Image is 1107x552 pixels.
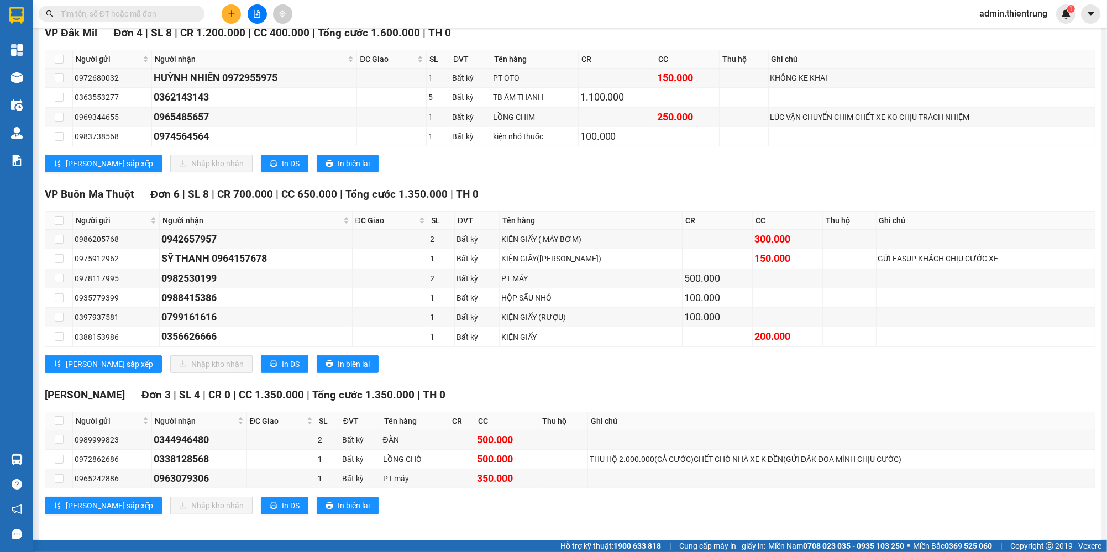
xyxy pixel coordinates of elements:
span: message [12,529,22,539]
div: 1.100.000 [580,90,654,105]
div: 0972680032 [75,72,150,84]
span: In biên lai [338,358,370,370]
span: printer [270,360,277,369]
div: HỘP SẤU NHỎ [501,292,680,304]
span: | [1000,540,1002,552]
div: 100.000 [580,129,654,144]
div: 0988415386 [161,290,350,306]
div: 0965485657 [154,109,355,125]
input: Tìm tên, số ĐT hoặc mã đơn [61,8,191,20]
span: Người nhận [155,53,345,65]
div: 1 [428,111,448,123]
div: 250.000 [657,109,717,125]
div: 100.000 [684,290,751,306]
div: 1 [428,130,448,143]
span: Tổng cước 1.600.000 [318,27,420,39]
span: printer [270,502,277,511]
button: downloadNhập kho nhận [170,155,253,172]
button: caret-down [1081,4,1100,24]
span: sort-ascending [54,360,61,369]
span: | [450,188,453,201]
div: 1 [430,253,453,265]
span: In DS [282,500,300,512]
span: [PERSON_NAME] sắp xếp [66,157,153,170]
div: Bất kỳ [457,233,497,245]
div: Bất kỳ [342,453,379,465]
sup: 1 [1067,5,1075,13]
div: 0935779399 [75,292,158,304]
div: 300.000 [754,232,821,247]
div: 0969344655 [75,111,150,123]
div: PT máy [383,472,448,485]
span: Tổng cước 1.350.000 [345,188,448,201]
span: VP Đắk Mil [45,27,97,39]
th: CC [475,412,539,430]
img: warehouse-icon [11,72,23,83]
span: Người gửi [76,53,140,65]
div: 200.000 [754,329,821,344]
th: Ghi chú [769,50,1095,69]
div: 1 [430,311,453,323]
img: warehouse-icon [11,99,23,111]
span: Người nhận [162,214,341,227]
button: downloadNhập kho nhận [170,355,253,373]
span: ĐC Giao [355,214,417,227]
span: Miền Nam [768,540,904,552]
span: TH 0 [423,388,445,401]
div: 0972862686 [75,453,150,465]
div: HUỲNH NHIÊN 0972955975 [154,70,355,86]
span: | [182,188,185,201]
div: Bất kỳ [452,91,489,103]
span: TH 0 [428,27,451,39]
span: CC 400.000 [254,27,309,39]
span: In biên lai [338,500,370,512]
div: 150.000 [657,70,717,86]
button: printerIn biên lai [317,497,379,514]
div: 0975912962 [75,253,158,265]
div: 1 [428,72,448,84]
span: Đơn 4 [114,27,143,39]
div: LÚC VẬN CHUYỂN CHIM CHẾT XE KO CHỊU TRÁCH NHIỆM [770,111,1093,123]
div: Bất kỳ [342,472,379,485]
img: icon-new-feature [1061,9,1071,19]
div: 500.000 [477,451,537,467]
span: notification [12,504,22,514]
div: 0986205768 [75,233,158,245]
div: PT OTO [493,72,576,84]
strong: 1900 633 818 [613,542,661,550]
div: 0356626666 [161,329,350,344]
button: sort-ascending[PERSON_NAME] sắp xếp [45,497,162,514]
div: ĐÀN [383,434,448,446]
div: 500.000 [477,432,537,448]
div: SỸ THANH 0964157678 [161,251,350,266]
button: printerIn DS [261,155,308,172]
th: CC [753,212,823,230]
div: 500.000 [684,271,751,286]
img: warehouse-icon [11,454,23,465]
span: | [212,188,214,201]
div: PT MÁY [501,272,680,285]
span: SL 8 [188,188,209,201]
div: 0974564564 [154,129,355,144]
span: | [248,27,251,39]
th: CR [449,412,475,430]
span: sort-ascending [54,160,61,169]
span: printer [326,160,333,169]
div: Bất kỳ [457,292,497,304]
div: KIỆN GIẤY [501,331,680,343]
span: CC 650.000 [281,188,337,201]
div: 0397937581 [75,311,158,323]
div: 0983738568 [75,130,150,143]
div: TB ÂM THANH [493,91,576,103]
th: Thu hộ [823,212,877,230]
button: printerIn DS [261,497,308,514]
div: Bất kỳ [457,311,497,323]
span: Người nhận [155,415,235,427]
span: In DS [282,358,300,370]
span: file-add [253,10,261,18]
strong: 0708 023 035 - 0935 103 250 [803,542,904,550]
span: SL 4 [179,388,200,401]
button: downloadNhập kho nhận [170,497,253,514]
th: Ghi chú [877,212,1095,230]
img: solution-icon [11,155,23,166]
